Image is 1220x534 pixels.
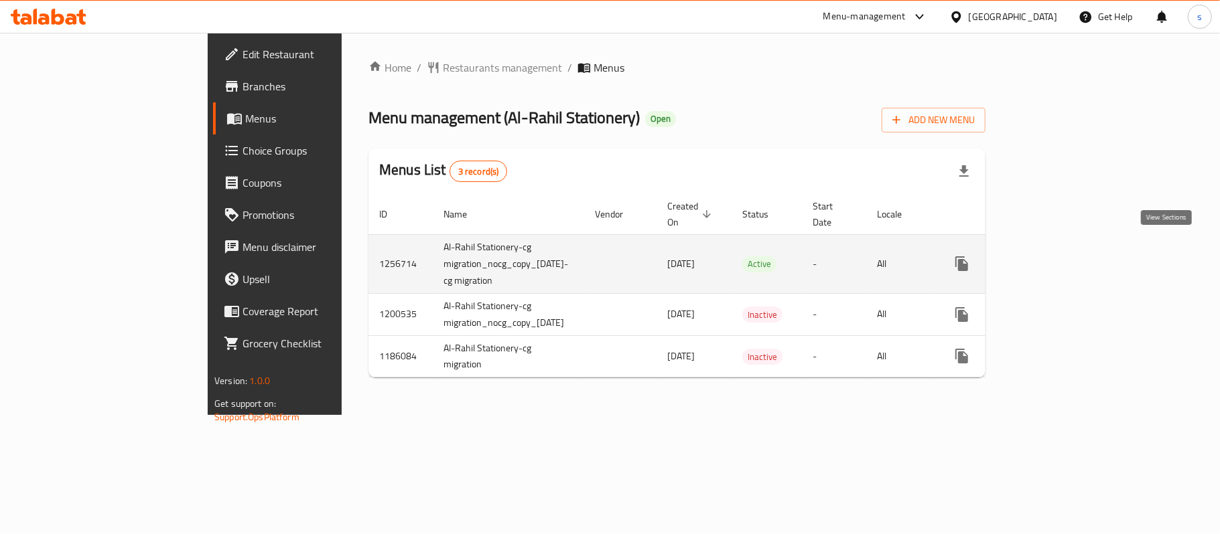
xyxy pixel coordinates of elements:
[213,295,411,327] a: Coverage Report
[417,60,421,76] li: /
[243,78,401,94] span: Branches
[433,234,584,293] td: Al-Rahil Stationery-cg migration_nocg_copy_[DATE]-cg migration
[946,298,978,331] button: more
[368,194,1085,378] table: enhanced table
[813,198,850,230] span: Start Date
[978,340,1010,372] button: Change Status
[243,335,401,351] span: Grocery Checklist
[213,102,411,135] a: Menus
[379,206,405,222] span: ID
[742,307,783,323] span: Inactive
[882,108,986,132] button: Add New Menu
[667,255,695,272] span: [DATE]
[935,194,1085,235] th: Actions
[978,298,1010,331] button: Change Status
[802,335,866,377] td: -
[213,199,411,231] a: Promotions
[249,372,270,389] span: 1.0.0
[946,340,978,372] button: more
[946,248,978,280] button: more
[742,349,783,365] div: Inactive
[243,239,401,255] span: Menu disclaimer
[594,60,624,76] span: Menus
[213,263,411,295] a: Upsell
[667,198,716,230] span: Created On
[243,271,401,287] span: Upsell
[645,113,676,124] span: Open
[427,60,562,76] a: Restaurants management
[379,160,507,182] h2: Menus List
[243,207,401,223] span: Promotions
[742,256,776,272] span: Active
[243,143,401,159] span: Choice Groups
[567,60,572,76] li: /
[245,110,401,126] span: Menus
[213,327,411,359] a: Grocery Checklist
[1197,9,1202,24] span: s
[742,256,776,272] div: Active
[243,175,401,191] span: Coupons
[877,206,919,222] span: Locale
[368,102,640,132] span: Menu management ( Al-Rahil Stationery )
[645,111,676,127] div: Open
[595,206,640,222] span: Vendor
[742,349,783,365] span: Inactive
[213,70,411,102] a: Branches
[243,46,401,62] span: Edit Restaurant
[214,372,247,389] span: Version:
[214,395,276,412] span: Get support on:
[969,9,1057,24] div: [GEOGRAPHIC_DATA]
[866,335,935,377] td: All
[213,38,411,70] a: Edit Restaurant
[450,165,507,178] span: 3 record(s)
[802,293,866,335] td: -
[948,155,980,187] div: Export file
[214,408,299,426] a: Support.OpsPlatform
[243,303,401,319] span: Coverage Report
[213,231,411,263] a: Menu disclaimer
[892,112,975,128] span: Add New Menu
[802,234,866,293] td: -
[667,305,695,323] span: [DATE]
[823,9,906,25] div: Menu-management
[433,293,584,335] td: Al-Rahil Stationery-cg migration_nocg_copy_[DATE]
[866,293,935,335] td: All
[866,234,935,293] td: All
[742,206,786,222] span: Status
[433,335,584,377] td: Al-Rahil Stationery-cg migration
[213,167,411,199] a: Coupons
[443,60,562,76] span: Restaurants management
[213,135,411,167] a: Choice Groups
[667,347,695,365] span: [DATE]
[444,206,484,222] span: Name
[368,60,986,76] nav: breadcrumb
